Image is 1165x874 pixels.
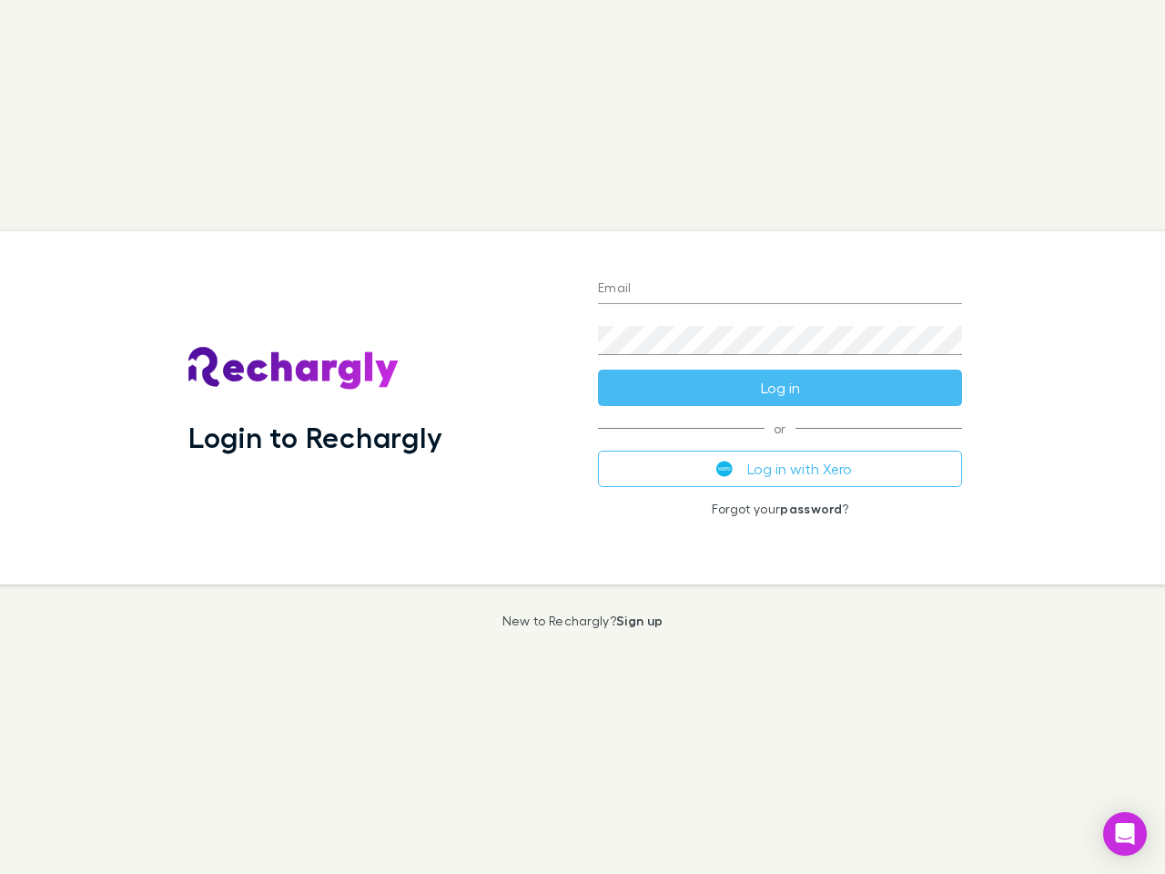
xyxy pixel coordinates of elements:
img: Rechargly's Logo [188,347,400,391]
button: Log in [598,370,962,406]
div: Open Intercom Messenger [1103,812,1147,856]
h1: Login to Rechargly [188,420,442,454]
button: Log in with Xero [598,451,962,487]
img: Xero's logo [716,461,733,477]
a: Sign up [616,613,663,628]
p: New to Rechargly? [502,614,664,628]
span: or [598,428,962,429]
p: Forgot your ? [598,502,962,516]
a: password [780,501,842,516]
